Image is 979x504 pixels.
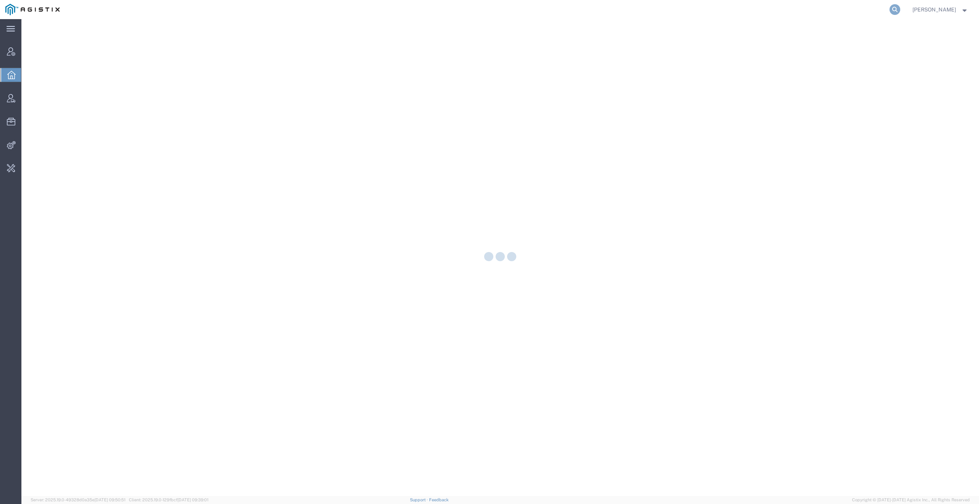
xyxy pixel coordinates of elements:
button: [PERSON_NAME] [912,5,969,14]
span: Copyright © [DATE]-[DATE] Agistix Inc., All Rights Reserved [852,497,970,503]
span: Daria Moshkova [912,5,956,14]
span: [DATE] 09:39:01 [177,497,208,502]
a: Support [410,497,429,502]
span: [DATE] 09:50:51 [94,497,125,502]
a: Feedback [429,497,449,502]
span: Client: 2025.19.0-129fbcf [129,497,208,502]
img: logo [5,4,60,15]
span: Server: 2025.19.0-49328d0a35e [31,497,125,502]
